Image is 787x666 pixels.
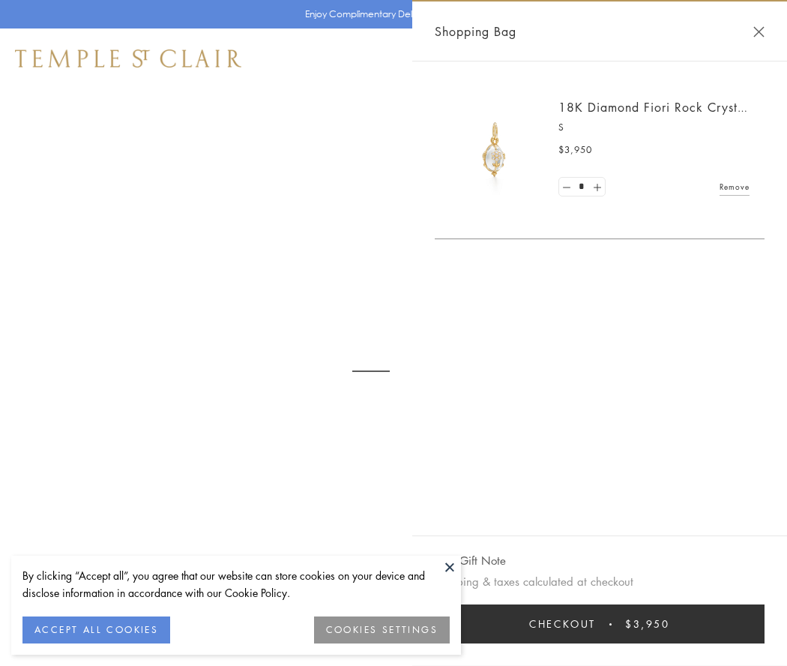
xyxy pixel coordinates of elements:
[435,604,765,643] button: Checkout $3,950
[435,572,765,591] p: Shipping & taxes calculated at checkout
[558,120,750,135] p: S
[450,105,540,195] img: P51889-E11FIORI
[529,616,596,632] span: Checkout
[559,178,574,196] a: Set quantity to 0
[22,567,450,601] div: By clicking “Accept all”, you agree that our website can store cookies on your device and disclos...
[305,7,475,22] p: Enjoy Complimentary Delivery & Returns
[558,142,592,157] span: $3,950
[22,616,170,643] button: ACCEPT ALL COOKIES
[15,49,241,67] img: Temple St. Clair
[625,616,670,632] span: $3,950
[720,178,750,195] a: Remove
[435,22,516,41] span: Shopping Bag
[314,616,450,643] button: COOKIES SETTINGS
[589,178,604,196] a: Set quantity to 2
[753,26,765,37] button: Close Shopping Bag
[435,551,506,570] button: Add Gift Note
